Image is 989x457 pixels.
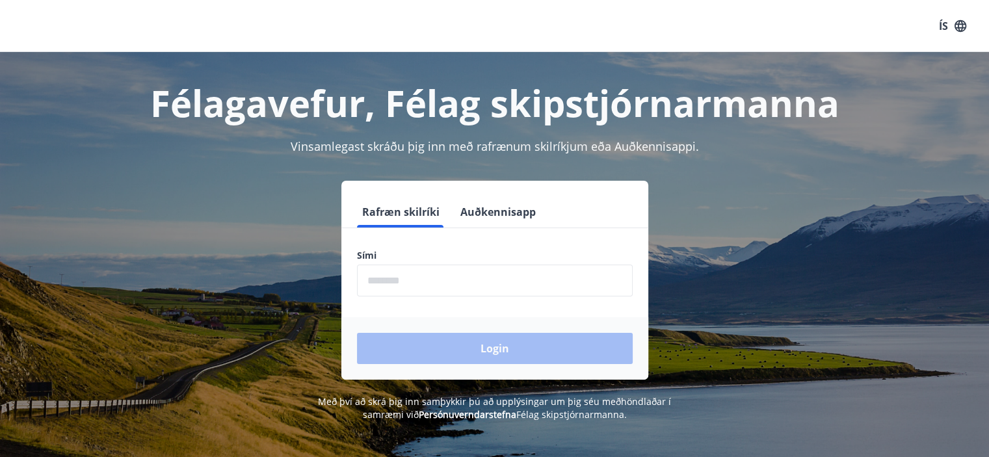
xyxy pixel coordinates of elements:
[42,78,947,127] h1: Félagavefur, Félag skipstjórnarmanna
[357,196,445,228] button: Rafræn skilríki
[932,14,973,38] button: ÍS
[357,249,633,262] label: Sími
[318,395,671,421] span: Með því að skrá þig inn samþykkir þú að upplýsingar um þig séu meðhöndlaðar í samræmi við Félag s...
[419,408,516,421] a: Persónuverndarstefna
[291,138,699,154] span: Vinsamlegast skráðu þig inn með rafrænum skilríkjum eða Auðkennisappi.
[455,196,541,228] button: Auðkennisapp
